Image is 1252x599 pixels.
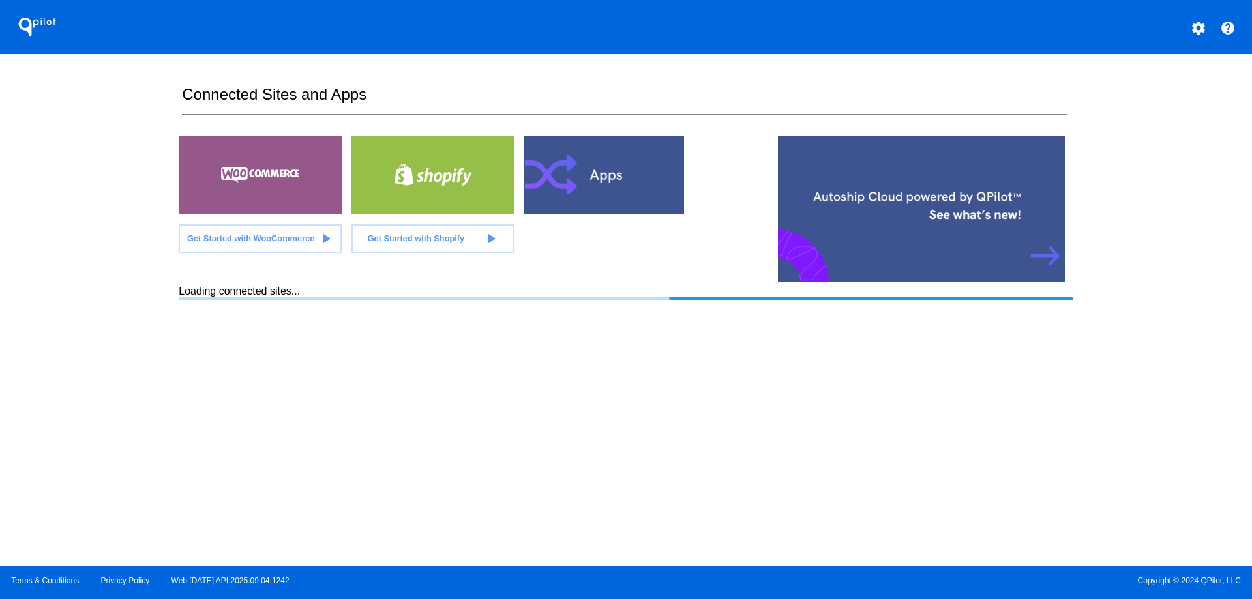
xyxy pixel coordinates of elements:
mat-icon: settings [1191,20,1206,36]
a: Privacy Policy [101,576,150,585]
h1: QPilot [11,14,63,40]
span: Get Started with Shopify [368,233,465,243]
span: Copyright © 2024 QPilot, LLC [637,576,1241,585]
mat-icon: play_arrow [483,231,499,246]
h2: Connected Sites and Apps [182,85,1066,115]
mat-icon: help [1220,20,1236,36]
a: Get Started with Shopify [351,224,514,253]
mat-icon: play_arrow [318,231,334,246]
div: Loading connected sites... [179,285,1073,300]
a: Get Started with WooCommerce [179,224,342,253]
a: Web:[DATE] API:2025.09.04.1242 [171,576,290,585]
a: Terms & Conditions [11,576,79,585]
span: Get Started with WooCommerce [187,233,314,243]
